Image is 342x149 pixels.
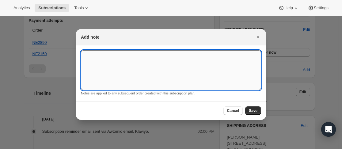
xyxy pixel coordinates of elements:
span: Save [249,108,257,113]
button: Save [245,106,261,115]
span: Settings [314,6,329,10]
span: Cancel [227,108,239,113]
button: Subscriptions [35,4,69,12]
span: Analytics [13,6,30,10]
h2: Add note [81,34,100,40]
div: Open Intercom Messenger [321,122,336,137]
button: Cancel [223,106,243,115]
button: Analytics [10,4,33,12]
button: Tools [70,4,93,12]
span: Help [284,6,293,10]
span: Tools [74,6,84,10]
small: Notes are applied to any subsequent order created with this subscription plan. [81,91,195,95]
button: Close [254,33,262,41]
button: Settings [304,4,332,12]
button: Help [275,4,302,12]
span: Subscriptions [38,6,66,10]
